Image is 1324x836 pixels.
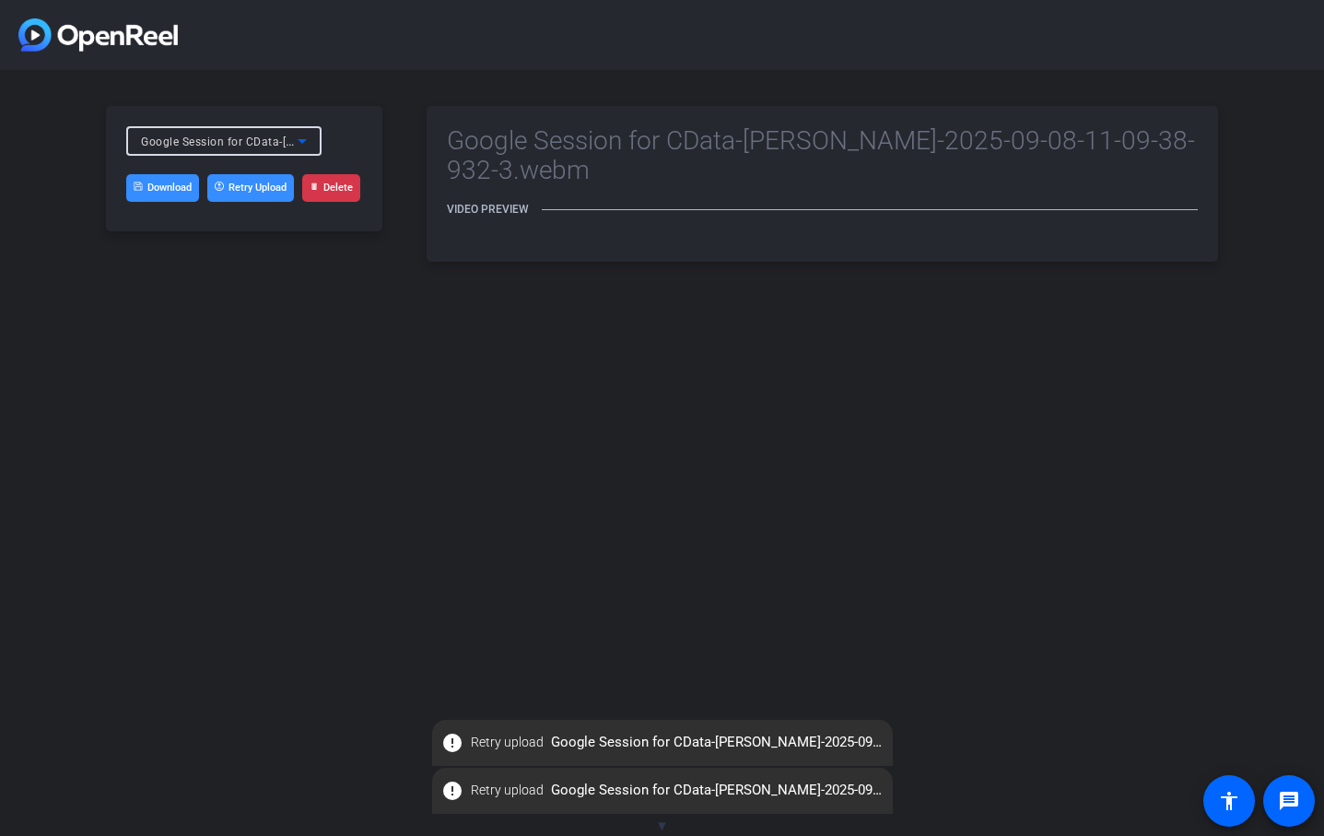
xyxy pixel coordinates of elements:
button: Delete [302,174,360,202]
span: Google Session for CData-[PERSON_NAME]-2025-09-08-11-09-38-932-3.webm [141,134,558,148]
button: Retry Upload [207,174,294,202]
mat-icon: accessibility [1218,790,1240,812]
span: Google Session for CData-[PERSON_NAME]-2025-09-08-11-33-59-772-3.webm [432,774,893,807]
h2: Google Session for CData-[PERSON_NAME]-2025-09-08-11-09-38-932-3.webm [447,126,1199,185]
h3: Video Preview [447,203,1199,216]
mat-icon: error [441,780,463,802]
mat-icon: message [1278,790,1300,812]
a: Download [126,174,199,202]
img: Logo [18,18,178,52]
mat-icon: error [441,732,463,754]
span: Google Session for CData-[PERSON_NAME]-2025-09-08-11-09-38-932-3.webm [432,726,893,759]
span: Retry upload [471,781,544,800]
span: ▼ [655,818,669,834]
span: Retry upload [471,733,544,752]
